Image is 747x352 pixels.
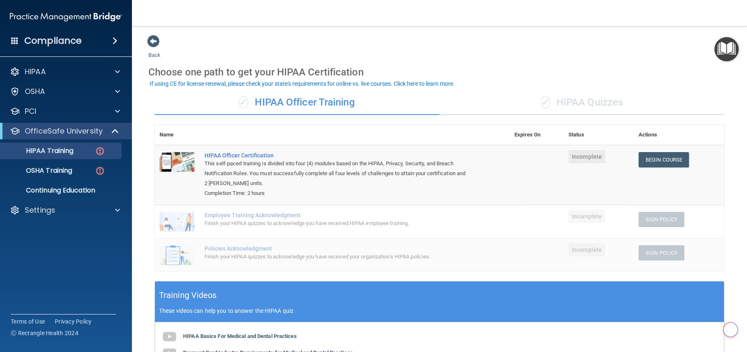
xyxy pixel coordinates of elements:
[55,317,92,326] a: Privacy Policy
[634,125,724,145] th: Actions
[541,96,550,108] span: ✓
[204,188,468,198] div: Completion Time: 2 hours
[148,42,160,58] a: Back
[183,333,297,339] b: HIPAA Basics For Medical and Dental Practices
[155,125,200,145] th: Name
[25,67,46,77] p: HIPAA
[204,245,468,252] div: Policies Acknowledgment
[204,212,468,218] div: Employee Training Acknowledgment
[510,125,564,145] th: Expires On
[639,212,684,227] button: Sign Policy
[148,80,456,88] button: If using CE for license renewal, please check your state's requirements for online vs. live cours...
[204,218,468,228] div: Finish your HIPAA quizzes to acknowledge you have received HIPAA employee training.
[155,90,439,115] div: HIPAA Officer Training
[564,125,634,145] th: Status
[95,146,105,156] img: danger-circle.6113f641.png
[25,126,103,136] p: OfficeSafe University
[10,126,120,136] a: OfficeSafe University
[204,252,468,262] div: Finish your HIPAA quizzes to acknowledge you have received your organization’s HIPAA policies.
[568,210,605,223] span: Incomplete
[204,159,468,188] div: This self-paced training is divided into four (4) modules based on the HIPAA, Privacy, Security, ...
[10,87,120,96] a: OSHA
[10,9,122,25] img: PMB logo
[10,106,120,116] a: PCI
[25,106,36,116] p: PCI
[95,166,105,176] img: danger-circle.6113f641.png
[239,96,248,108] span: ✓
[25,205,55,215] p: Settings
[568,243,605,256] span: Incomplete
[5,186,118,195] p: Continuing Education
[5,147,73,155] p: HIPAA Training
[439,90,724,115] div: HIPAA Quizzes
[11,317,45,326] a: Terms of Use
[568,150,605,163] span: Incomplete
[10,205,120,215] a: Settings
[204,152,468,159] a: HIPAA Officer Certification
[24,35,82,47] h4: Compliance
[25,87,45,96] p: OSHA
[148,60,731,84] div: Choose one path to get your HIPAA Certification
[161,329,178,345] img: gray_youtube_icon.38fcd6cc.png
[5,167,72,175] p: OSHA Training
[10,67,120,77] a: HIPAA
[639,245,684,260] button: Sign Policy
[159,288,217,303] h5: Training Videos
[714,37,739,61] button: Open Resource Center
[639,152,689,167] a: Begin Course
[150,81,455,87] div: If using CE for license renewal, please check your state's requirements for online vs. live cours...
[11,329,78,337] span: Ⓒ Rectangle Health 2024
[159,307,720,314] p: These videos can help you to answer the HIPAA quiz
